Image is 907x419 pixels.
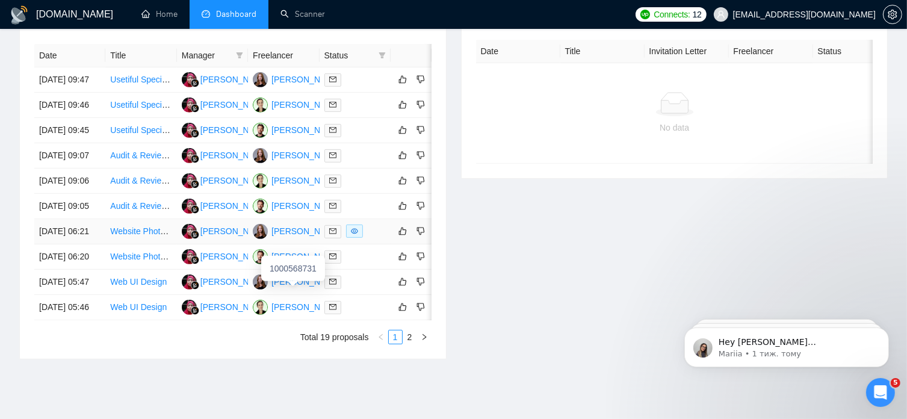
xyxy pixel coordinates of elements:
[141,9,178,19] a: homeHome
[253,200,341,210] a: RV[PERSON_NAME]
[182,224,197,239] img: D
[182,125,270,134] a: D[PERSON_NAME]
[416,176,425,185] span: dislike
[105,219,176,244] td: Website Photo Creation Specialist
[34,118,105,143] td: [DATE] 09:45
[271,149,341,162] div: [PERSON_NAME]
[200,225,270,238] div: [PERSON_NAME]
[200,275,270,288] div: [PERSON_NAME]
[416,151,425,160] span: dislike
[253,226,341,235] a: TB[PERSON_NAME]
[376,46,388,64] span: filter
[182,251,270,261] a: D[PERSON_NAME]
[105,93,176,118] td: Usetiful Specialist — Plan Guided Tours, Smart Tips & Checklists for SaaS Trial Onboarding (Spinify)
[200,199,270,213] div: [PERSON_NAME]
[398,100,407,110] span: like
[329,253,336,260] span: mail
[398,125,407,135] span: like
[413,148,428,163] button: dislike
[110,201,364,211] a: Audit & Review Mobile App UI/UX - for Accessibility & Enhancement
[182,300,197,315] img: D
[200,149,270,162] div: [PERSON_NAME]
[416,226,425,236] span: dislike
[253,224,268,239] img: TB
[200,123,270,137] div: [PERSON_NAME]
[398,75,407,84] span: like
[110,252,237,261] a: Website Photo Creation Specialist
[110,302,167,312] a: Web UI Design
[34,295,105,320] td: [DATE] 05:46
[110,125,486,135] a: Usetiful Specialist — Plan Guided Tours, Smart Tips & Checklists for SaaS Trial Onboarding (Spinify)
[182,175,270,185] a: D[PERSON_NAME]
[253,199,268,214] img: RV
[403,330,417,344] li: 2
[398,252,407,261] span: like
[413,199,428,213] button: dislike
[182,99,270,109] a: D[PERSON_NAME]
[395,224,410,238] button: like
[884,10,902,19] span: setting
[105,44,176,67] th: Title
[253,98,268,113] img: VK
[182,200,270,210] a: D[PERSON_NAME]
[110,100,486,110] a: Usetiful Specialist — Plan Guided Tours, Smart Tips & Checklists for SaaS Trial Onboarding (Spinify)
[329,202,336,209] span: mail
[395,199,410,213] button: like
[34,194,105,219] td: [DATE] 09:05
[417,330,432,344] li: Next Page
[110,151,364,160] a: Audit & Review Mobile App UI/UX - for Accessibility & Enhancement
[398,226,407,236] span: like
[891,378,900,388] span: 5
[729,40,813,63] th: Freelancer
[191,79,199,87] img: gigradar-bm.png
[693,8,702,21] span: 12
[329,101,336,108] span: mail
[253,251,341,261] a: RV[PERSON_NAME]
[329,126,336,134] span: mail
[34,44,105,67] th: Date
[416,100,425,110] span: dislike
[105,194,176,219] td: Audit & Review Mobile App UI/UX - for Accessibility & Enhancement
[34,93,105,118] td: [DATE] 09:46
[191,306,199,315] img: gigradar-bm.png
[248,44,319,67] th: Freelancer
[398,151,407,160] span: like
[202,10,210,18] span: dashboard
[271,199,341,213] div: [PERSON_NAME]
[105,67,176,93] td: Usetiful Specialist — Plan Guided Tours, Smart Tips & Checklists for SaaS Trial Onboarding (Spinify)
[191,231,199,239] img: gigradar-bm.png
[110,75,486,84] a: Usetiful Specialist — Plan Guided Tours, Smart Tips & Checklists for SaaS Trial Onboarding (Spinify)
[395,300,410,314] button: like
[379,52,386,59] span: filter
[105,169,176,194] td: Audit & Review Mobile App UI/UX - for Accessibility & Enhancement
[191,205,199,214] img: gigradar-bm.png
[883,10,902,19] a: setting
[329,177,336,184] span: mail
[182,276,270,286] a: D[PERSON_NAME]
[34,219,105,244] td: [DATE] 06:21
[417,330,432,344] button: right
[216,9,256,19] span: Dashboard
[717,10,725,19] span: user
[640,10,650,19] img: upwork-logo.png
[234,46,246,64] span: filter
[182,249,197,264] img: D
[253,123,268,138] img: RV
[351,228,358,235] span: eye
[271,174,341,187] div: [PERSON_NAME]
[34,244,105,270] td: [DATE] 06:20
[236,52,243,59] span: filter
[10,5,29,25] img: logo
[177,44,248,67] th: Manager
[377,334,385,341] span: left
[398,176,407,185] span: like
[191,256,199,264] img: gigradar-bm.png
[416,302,425,312] span: dislike
[271,98,341,111] div: [PERSON_NAME]
[421,334,428,341] span: right
[191,129,199,138] img: gigradar-bm.png
[105,143,176,169] td: Audit & Review Mobile App UI/UX - for Accessibility & Enhancement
